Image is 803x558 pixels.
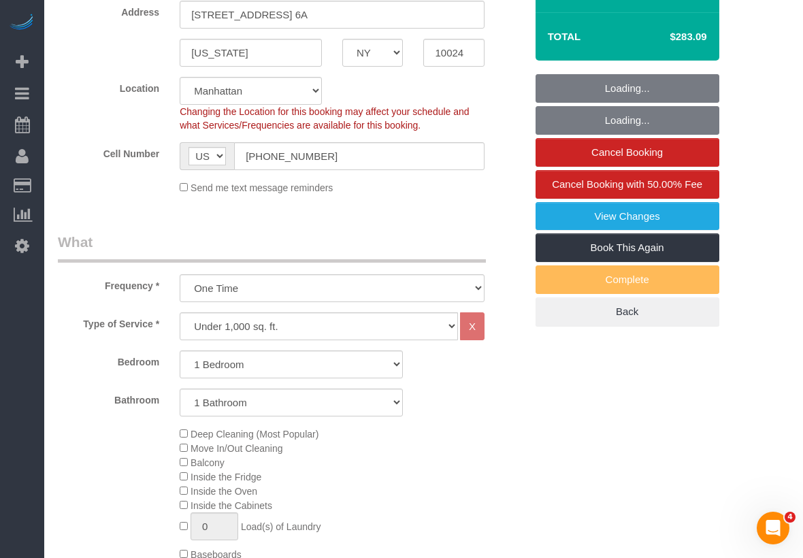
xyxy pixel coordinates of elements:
[191,486,257,497] span: Inside the Oven
[48,142,169,161] label: Cell Number
[48,389,169,407] label: Bathroom
[536,233,719,262] a: Book This Again
[785,512,796,523] span: 4
[48,350,169,369] label: Bedroom
[48,1,169,19] label: Address
[536,170,719,199] a: Cancel Booking with 50.00% Fee
[536,297,719,326] a: Back
[536,202,719,231] a: View Changes
[241,521,321,532] span: Load(s) of Laundry
[180,106,469,131] span: Changing the Location for this booking may affect your schedule and what Services/Frequencies are...
[191,500,272,511] span: Inside the Cabinets
[548,31,581,42] strong: Total
[58,232,486,263] legend: What
[48,77,169,95] label: Location
[191,457,225,468] span: Balcony
[191,472,261,482] span: Inside the Fridge
[191,182,333,193] span: Send me text message reminders
[48,312,169,331] label: Type of Service *
[191,429,318,440] span: Deep Cleaning (Most Popular)
[757,512,789,544] iframe: Intercom live chat
[423,39,484,67] input: Zip Code
[48,274,169,293] label: Frequency *
[191,443,282,454] span: Move In/Out Cleaning
[8,14,35,33] img: Automaid Logo
[536,138,719,167] a: Cancel Booking
[180,39,322,67] input: City
[629,31,706,43] h4: $283.09
[234,142,485,170] input: Cell Number
[552,178,702,190] span: Cancel Booking with 50.00% Fee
